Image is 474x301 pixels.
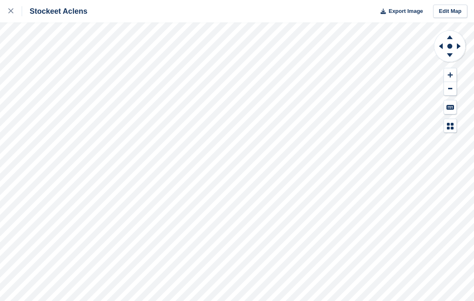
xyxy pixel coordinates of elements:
[444,82,456,96] button: Zoom Out
[376,5,423,18] button: Export Image
[444,100,456,114] button: Keyboard Shortcuts
[433,5,467,18] a: Edit Map
[444,68,456,82] button: Zoom In
[22,6,87,16] div: Stockeet Aclens
[444,119,456,133] button: Map Legend
[388,7,423,15] span: Export Image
